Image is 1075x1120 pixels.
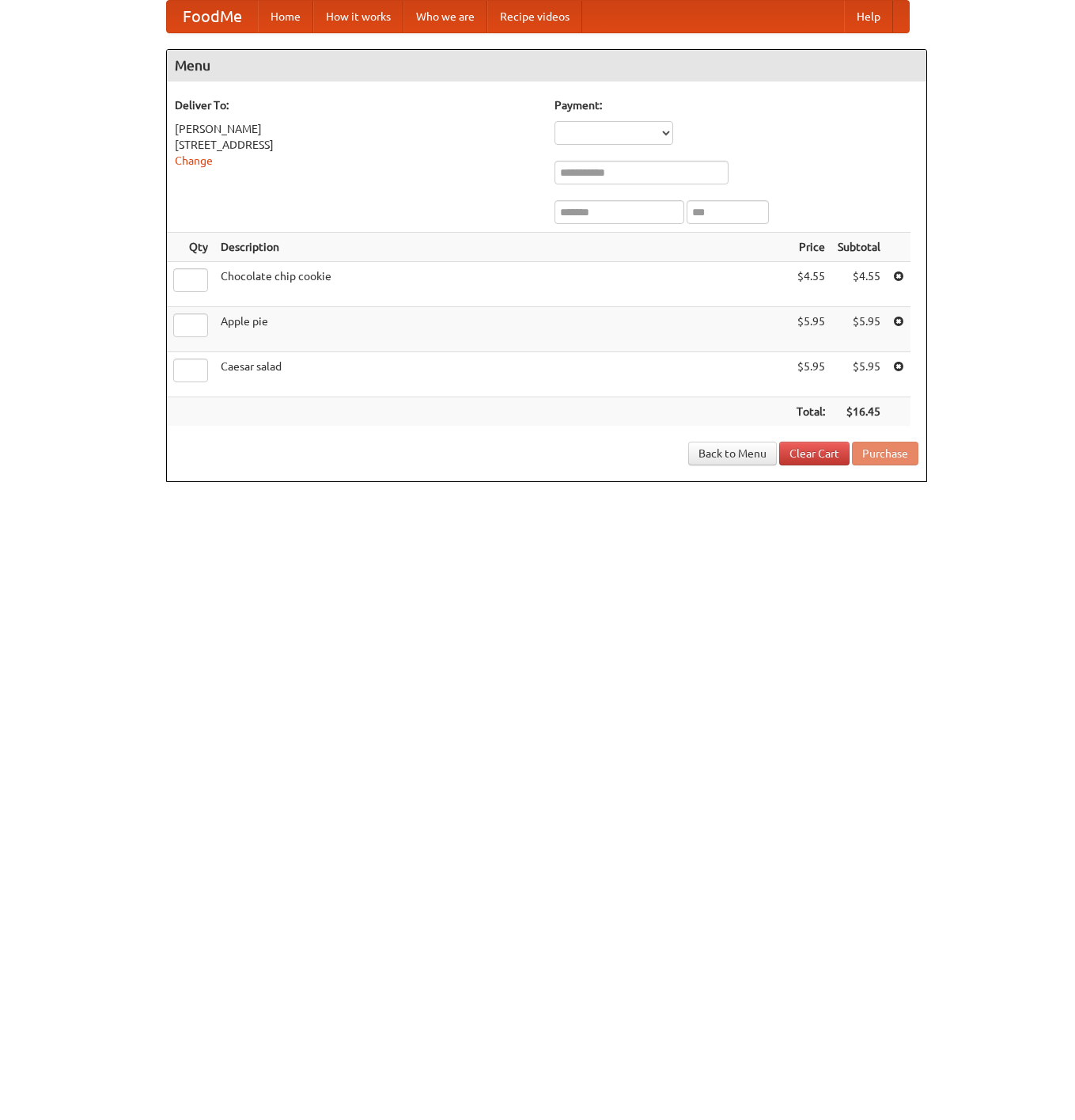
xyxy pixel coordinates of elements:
[167,1,258,32] a: FoodMe
[688,442,777,465] a: Back to Menu
[487,1,582,32] a: Recipe videos
[555,97,918,113] h5: Payment:
[831,352,887,397] td: $5.95
[175,97,539,113] h5: Deliver To:
[790,233,831,262] th: Price
[852,442,918,465] button: Purchase
[831,262,887,307] td: $4.55
[214,233,790,262] th: Description
[790,262,831,307] td: $4.55
[844,1,893,32] a: Help
[403,1,487,32] a: Who we are
[790,352,831,397] td: $5.95
[831,233,887,262] th: Subtotal
[779,442,850,465] a: Clear Cart
[313,1,403,32] a: How it works
[167,233,214,262] th: Qty
[258,1,313,32] a: Home
[790,307,831,352] td: $5.95
[790,397,831,427] th: Total:
[175,154,213,167] a: Change
[831,397,887,427] th: $16.45
[175,137,539,153] div: [STREET_ADDRESS]
[214,307,790,352] td: Apple pie
[214,262,790,307] td: Chocolate chip cookie
[175,121,539,137] div: [PERSON_NAME]
[214,352,790,397] td: Caesar salad
[167,50,926,82] h4: Menu
[831,307,887,352] td: $5.95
